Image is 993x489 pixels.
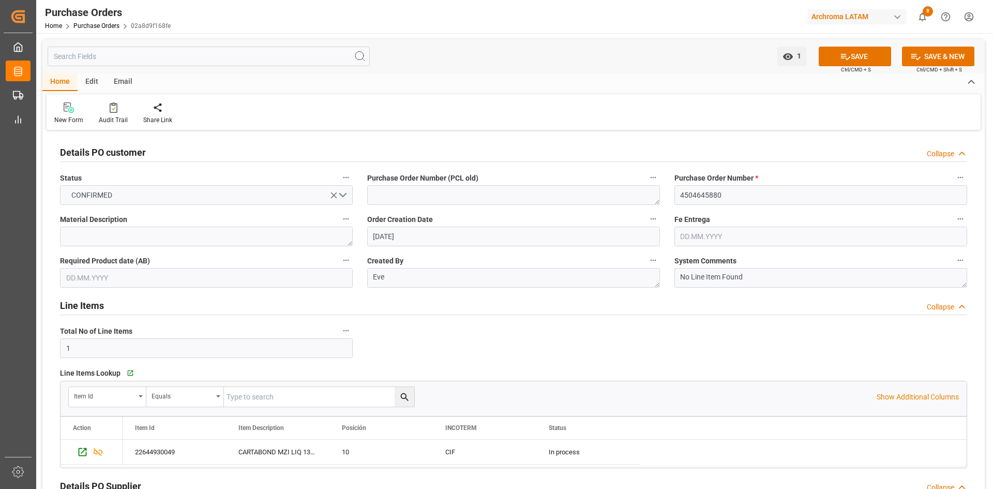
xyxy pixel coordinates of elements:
[74,389,135,401] div: Item Id
[73,424,91,432] div: Action
[60,214,127,225] span: Material Description
[238,424,284,432] span: Item Description
[54,115,83,125] div: New Form
[367,227,660,246] input: DD.MM.YYYY
[339,254,353,267] button: Required Product date (AB)
[923,6,933,17] span: 8
[927,149,954,159] div: Collapse
[536,440,640,464] div: In process
[954,254,967,267] button: System Comments
[927,302,954,313] div: Collapse
[342,424,366,432] span: Posición
[777,47,806,66] button: open menu
[911,5,934,28] button: show 8 new notifications
[152,389,213,401] div: Equals
[646,212,660,226] button: Order Creation Date
[60,185,353,205] button: open menu
[123,440,226,464] div: 22644930049
[877,392,959,403] p: Show Additional Columns
[339,171,353,184] button: Status
[99,115,128,125] div: Audit Trail
[42,73,78,91] div: Home
[793,52,801,60] span: 1
[954,212,967,226] button: Fe Entrega
[48,47,370,66] input: Search Fields
[902,47,974,66] button: SAVE & NEW
[143,115,172,125] div: Share Link
[78,73,106,91] div: Edit
[339,324,353,337] button: Total No of Line Items
[106,73,140,91] div: Email
[339,212,353,226] button: Material Description
[674,268,967,288] textarea: No Line Item Found
[807,7,911,26] button: Archroma LATAM
[395,387,414,407] button: search button
[226,440,329,464] div: CARTABOND MZI LIQ 1300
[807,9,907,24] div: Archroma LATAM
[367,268,660,288] textarea: Eve
[60,326,132,337] span: Total No of Line Items
[73,22,119,29] a: Purchase Orders
[66,190,117,201] span: CONFIRMED
[674,227,967,246] input: DD.MM.YYYY
[916,66,962,73] span: Ctrl/CMD + Shift + S
[60,268,353,288] input: DD.MM.YYYY
[646,171,660,184] button: Purchase Order Number (PCL old)
[841,66,871,73] span: Ctrl/CMD + S
[819,47,891,66] button: SAVE
[342,440,420,464] div: 10
[445,424,477,432] span: INCOTERM
[146,387,224,407] button: open menu
[934,5,957,28] button: Help Center
[367,256,403,266] span: Created By
[646,254,660,267] button: Created By
[674,173,758,184] span: Purchase Order Number
[954,171,967,184] button: Purchase Order Number *
[367,214,433,225] span: Order Creation Date
[135,424,155,432] span: Item Id
[549,424,566,432] span: Status
[224,387,414,407] input: Type to search
[60,173,82,184] span: Status
[123,440,640,465] div: Press SPACE to select this row.
[60,256,150,266] span: Required Product date (AB)
[674,214,710,225] span: Fe Entrega
[45,22,62,29] a: Home
[60,145,146,159] h2: Details PO customer
[674,256,736,266] span: System Comments
[367,173,478,184] span: Purchase Order Number (PCL old)
[69,387,146,407] button: open menu
[61,440,123,465] div: Press SPACE to select this row.
[60,299,104,313] h2: Line Items
[445,440,524,464] div: CIF
[45,5,171,20] div: Purchase Orders
[60,368,121,379] span: Line Items Lookup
